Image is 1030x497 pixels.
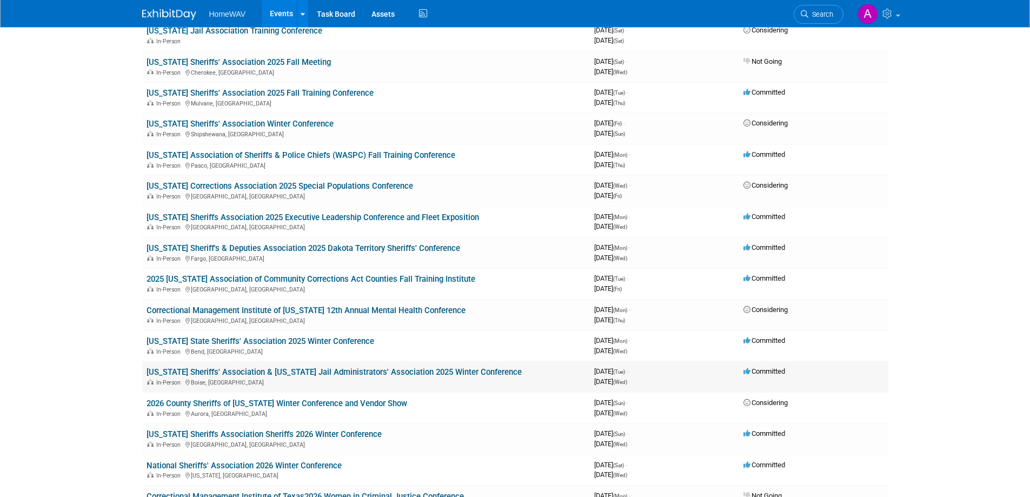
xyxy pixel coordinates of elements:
[613,224,627,230] span: (Wed)
[613,214,627,220] span: (Mon)
[743,367,785,375] span: Committed
[594,129,625,137] span: [DATE]
[629,181,630,189] span: -
[156,100,184,107] span: In-Person
[743,181,788,189] span: Considering
[156,131,184,138] span: In-Person
[156,317,184,324] span: In-Person
[594,274,628,282] span: [DATE]
[613,69,627,75] span: (Wed)
[147,68,586,76] div: Cherokee, [GEOGRAPHIC_DATA]
[743,57,782,65] span: Not Going
[147,471,586,479] div: [US_STATE], [GEOGRAPHIC_DATA]
[594,367,628,375] span: [DATE]
[613,307,627,313] span: (Mon)
[147,316,586,324] div: [GEOGRAPHIC_DATA], [GEOGRAPHIC_DATA]
[147,255,154,261] img: In-Person Event
[147,162,154,168] img: In-Person Event
[626,26,627,34] span: -
[629,150,630,158] span: -
[629,336,630,344] span: -
[147,461,342,471] a: National Sheriffs' Association 2026 Winter Conference
[156,379,184,386] span: In-Person
[627,88,628,96] span: -
[743,461,785,469] span: Committed
[156,224,184,231] span: In-Person
[613,338,627,344] span: (Mon)
[613,317,625,323] span: (Thu)
[794,5,843,24] a: Search
[594,409,627,417] span: [DATE]
[147,274,475,284] a: 2025 [US_STATE] Association of Community Corrections Act Counties Fall Training Institute
[613,410,627,416] span: (Wed)
[147,409,586,418] div: Aurora, [GEOGRAPHIC_DATA]
[147,254,586,262] div: Fargo, [GEOGRAPHIC_DATA]
[147,191,586,200] div: [GEOGRAPHIC_DATA], [GEOGRAPHIC_DATA]
[613,431,625,437] span: (Sun)
[147,286,154,291] img: In-Person Event
[613,245,627,251] span: (Mon)
[613,38,624,44] span: (Sat)
[147,193,154,198] img: In-Person Event
[626,461,627,469] span: -
[147,440,586,448] div: [GEOGRAPHIC_DATA], [GEOGRAPHIC_DATA]
[613,100,625,106] span: (Thu)
[613,348,627,354] span: (Wed)
[627,274,628,282] span: -
[613,276,625,282] span: (Tue)
[594,471,627,479] span: [DATE]
[594,68,627,76] span: [DATE]
[156,410,184,418] span: In-Person
[156,38,184,45] span: In-Person
[147,367,522,377] a: [US_STATE] Sheriffs' Association & [US_STATE] Jail Administrators' Association 2025 Winter Confer...
[594,429,628,438] span: [DATE]
[594,150,630,158] span: [DATE]
[147,348,154,354] img: In-Person Event
[594,243,630,251] span: [DATE]
[147,69,154,75] img: In-Person Event
[613,369,625,375] span: (Tue)
[743,213,785,221] span: Committed
[613,462,624,468] span: (Sat)
[147,243,460,253] a: [US_STATE] Sheriff's & Deputies Association 2025 Dakota Territory Sheriffs' Conference
[147,379,154,385] img: In-Person Event
[156,441,184,448] span: In-Person
[594,440,627,448] span: [DATE]
[142,9,196,20] img: ExhibitDay
[594,213,630,221] span: [DATE]
[594,306,630,314] span: [DATE]
[594,377,627,386] span: [DATE]
[743,88,785,96] span: Committed
[147,129,586,138] div: Shipshewana, [GEOGRAPHIC_DATA]
[594,161,625,169] span: [DATE]
[147,100,154,105] img: In-Person Event
[209,10,246,18] span: HomeWAV
[743,399,788,407] span: Considering
[147,38,154,43] img: In-Person Event
[147,472,154,478] img: In-Person Event
[594,254,627,262] span: [DATE]
[147,98,586,107] div: Mulvane, [GEOGRAPHIC_DATA]
[147,57,331,67] a: [US_STATE] Sheriffs' Association 2025 Fall Meeting
[156,348,184,355] span: In-Person
[594,284,622,293] span: [DATE]
[147,150,455,160] a: [US_STATE] Association of Sheriffs & Police Chiefs (WASPC) Fall Training Conference
[629,243,630,251] span: -
[147,399,407,408] a: 2026 County Sheriffs of [US_STATE] Winter Conference and Vendor Show
[594,336,630,344] span: [DATE]
[613,90,625,96] span: (Tue)
[147,131,154,136] img: In-Person Event
[156,255,184,262] span: In-Person
[147,441,154,447] img: In-Person Event
[594,222,627,230] span: [DATE]
[147,119,334,129] a: [US_STATE] Sheriffs' Association Winter Conference
[627,367,628,375] span: -
[613,379,627,385] span: (Wed)
[147,306,466,315] a: Correctional Management Institute of [US_STATE] 12th Annual Mental Health Conference
[156,69,184,76] span: In-Person
[156,286,184,293] span: In-Person
[743,26,788,34] span: Considering
[743,306,788,314] span: Considering
[626,57,627,65] span: -
[613,183,627,189] span: (Wed)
